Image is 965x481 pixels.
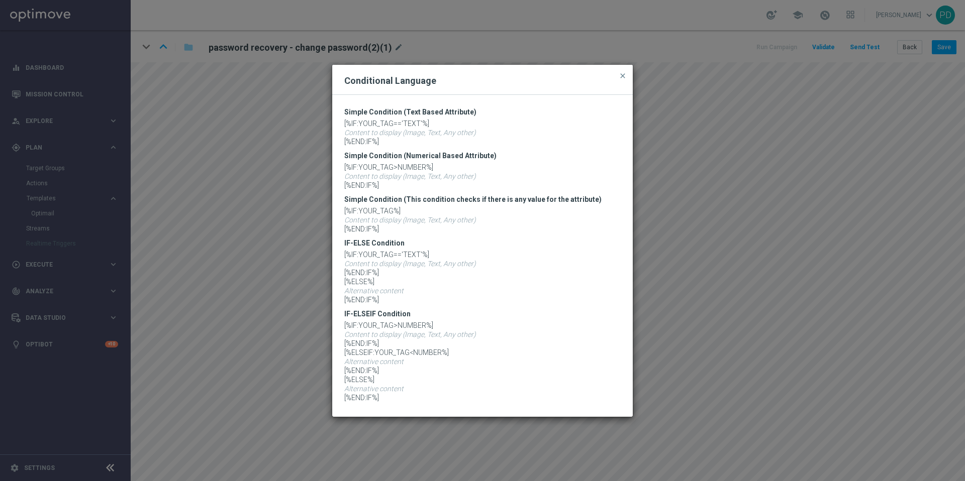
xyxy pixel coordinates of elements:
div: Press SPACE to select this row. [344,192,621,236]
p: [%IF:YOUR_TAG>NUMBER%] [%END:IF%] [344,163,621,190]
p: [%IF:YOUR_TAG=='TEXT'%] [%END:IF%] [344,119,621,146]
span: Content to display (Image, Text, Any other) [344,260,476,268]
div: Press SPACE to select this row. [344,105,621,149]
h3: IF-ELSEIF Condition [344,309,621,318]
span: close [619,72,627,80]
div: Press SPACE to select this row. [344,149,621,192]
span: Content to display (Image, Text, Any other) [344,216,476,224]
span: Alternative content [344,287,404,295]
h3: IF-ELSE Condition [344,238,621,248]
p: [%IF:YOUR_TAG%] [%END:IF%] [344,206,621,233]
span: Content to display (Image, Text, Any other) [344,129,476,137]
h2: Conditional Language [344,75,621,87]
span: Alternative content [344,357,404,366]
h3: Simple Condition (Text Based Attribute) [344,107,621,116]
p: [%IF:YOUR_TAG>NUMBER%] [%END:IF%] [%ELSEIF:YOUR_TAG<NUMBER%] [%END:IF%] [%ELSE%] [%END:IF%] [344,321,621,402]
h3: Simple Condition (Numerical Based Attribute) [344,151,621,160]
span: Content to display (Image, Text, Any other) [344,172,476,180]
div: Press SPACE to select this row. [344,236,621,307]
div: Press SPACE to select this row. [344,307,621,405]
span: Alternative content [344,385,404,393]
h3: Simple Condition (This condition checks if there is any value for the attribute) [344,195,621,204]
span: Content to display (Image, Text, Any other) [344,330,476,338]
p: [%IF:YOUR_TAG=='TEXT'%] [%END:IF%] [%ELSE%] [%END:IF%] [344,250,621,304]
